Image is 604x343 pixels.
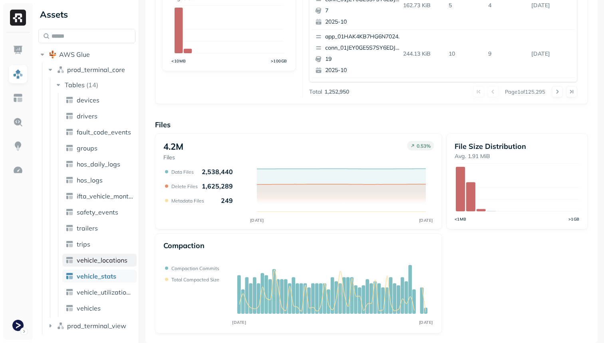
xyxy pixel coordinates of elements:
img: table [66,144,74,152]
p: 244.13 KiB [400,47,446,61]
a: vehicle_utilization_day [62,286,137,299]
span: prod_terminal_core [67,66,125,74]
a: hos_logs [62,174,137,187]
tspan: >100GB [271,58,287,63]
a: trailers [62,222,137,235]
tspan: [DATE] [250,218,264,223]
span: hos_daily_logs [77,160,120,168]
tspan: [DATE] [419,320,433,325]
span: prod_terminal_view [67,322,126,330]
p: Page 1 of 125,295 [505,88,545,95]
p: Delete Files [171,183,198,189]
button: prod_terminal_core [46,63,136,76]
p: 7 [325,7,403,15]
img: table [66,208,74,216]
button: prod_terminal_view [46,319,136,332]
span: vehicle_stats [77,272,116,280]
p: 9 [485,47,528,61]
div: Assets [38,8,135,21]
p: ( 14 ) [86,81,98,89]
tspan: [DATE] [419,218,433,223]
img: Assets [13,69,23,79]
p: conn_01JEY0GE5S7SY6EDJQY61K80GR [325,44,403,52]
img: table [66,160,74,168]
button: AWS Glue [38,48,135,61]
span: vehicle_locations [77,256,127,264]
span: drivers [77,112,97,120]
p: Files [163,154,183,161]
span: hos_logs [77,176,103,184]
p: 4.2M [163,141,183,152]
tspan: >1GB [568,217,580,221]
tspan: <1MB [455,217,467,221]
a: trips [62,238,137,251]
a: vehicles [62,302,137,315]
p: 2025-10 [325,18,403,26]
img: Query Explorer [13,117,23,127]
p: Total compacted size [171,277,219,283]
a: fault_code_events [62,126,137,138]
p: 1,625,289 [202,182,233,190]
p: 0.53 % [417,143,431,149]
img: table [66,128,74,136]
p: app_01HAK4KB7HG6N7024210G3S8D5 [325,33,403,41]
span: Tables [65,81,85,89]
img: table [66,256,74,264]
img: table [66,192,74,200]
img: Terminal [12,320,24,331]
a: groups [62,142,137,154]
p: Total [309,88,322,96]
a: vehicle_stats [62,270,137,283]
button: Tables(14) [54,78,136,91]
img: table [66,96,74,104]
span: safety_events [77,208,118,216]
p: 10 [445,47,485,61]
button: app_01HAK4KB7HG6N7024210G3S8D5conn_01JEY0GE5S7SY6EDJQY61K80GR192025-10 [312,30,406,78]
span: trips [77,240,90,248]
img: root [49,50,57,58]
span: ifta_vehicle_months [77,192,133,200]
img: Asset Explorer [13,93,23,103]
p: Oct 6, 2025 [528,47,574,61]
img: Ryft [10,10,26,26]
span: devices [77,96,99,104]
p: File Size Distribution [455,142,580,151]
img: table [66,176,74,184]
img: table [66,224,74,232]
a: vehicle_locations [62,254,137,267]
a: hos_daily_logs [62,158,137,170]
a: safety_events [62,206,137,219]
span: AWS Glue [59,50,90,58]
a: drivers [62,110,137,122]
p: Metadata Files [171,198,204,204]
img: table [66,288,74,296]
span: vehicles [77,304,101,312]
p: 2,538,440 [202,168,233,176]
img: namespace [57,66,65,74]
span: fault_code_events [77,128,131,136]
button: app_01HAK4KB7HG6N7024210G3S8D5conn_01JPJDCWE7RQMTXGHN6Q6DNPTZ32025-10 [312,78,406,126]
span: trailers [77,224,98,232]
img: table [66,304,74,312]
p: 1,252,950 [324,88,349,96]
p: 2025-10 [325,66,403,74]
p: Data Files [171,169,194,175]
tspan: <10MB [171,58,186,63]
img: table [66,240,74,248]
a: ifta_vehicle_months [62,190,137,203]
p: Compaction [163,241,205,250]
img: table [66,112,74,120]
img: namespace [57,322,65,330]
img: Insights [13,141,23,151]
p: 249 [221,197,233,205]
tspan: [DATE] [232,320,246,325]
img: table [66,272,74,280]
p: 19 [325,55,403,63]
span: vehicle_utilization_day [77,288,133,296]
p: Avg. 1.91 MiB [455,152,580,160]
p: Compaction commits [171,265,219,271]
span: groups [77,144,97,152]
a: devices [62,94,137,106]
p: Files [155,120,588,129]
img: Optimization [13,165,23,175]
